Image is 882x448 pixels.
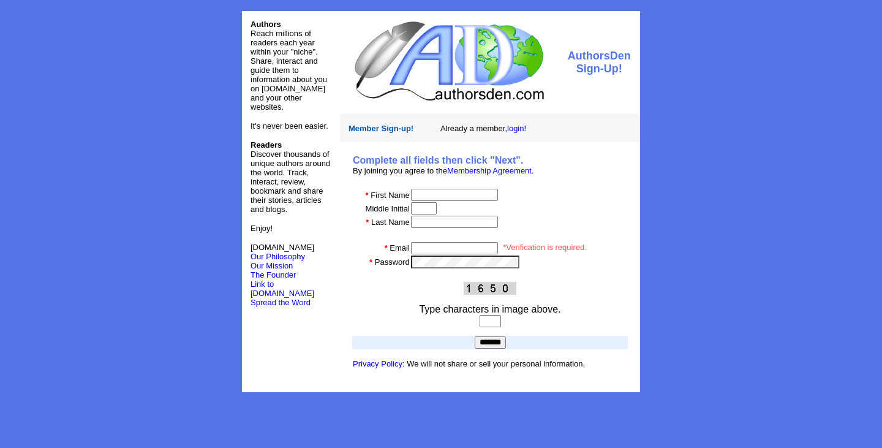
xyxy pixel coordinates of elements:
img: This Is CAPTCHA Image [464,282,516,295]
font: AuthorsDen Sign-Up! [568,50,631,75]
b: Complete all fields then click "Next". [353,155,523,165]
font: Already a member, [440,124,526,133]
font: By joining you agree to the . [353,166,534,175]
font: Discover thousands of unique authors around the world. Track, interact, review, bookmark and shar... [251,140,330,214]
a: Spread the Word [251,297,311,307]
font: Reach millions of readers each year within your "niche". Share, interact and guide them to inform... [251,29,327,112]
a: Privacy Policy [353,359,402,368]
font: Authors [251,20,281,29]
a: Link to [DOMAIN_NAME] [251,279,314,298]
font: Password [375,257,410,267]
a: The Founder [251,270,296,279]
font: *Verification is required. [503,243,587,252]
font: Email [390,243,410,252]
img: logo.jpg [352,20,546,102]
font: Enjoy! [251,224,273,233]
font: : We will not share or sell your personal information. [353,359,585,368]
a: Membership Agreement [447,166,532,175]
font: Last Name [371,218,410,227]
font: [DOMAIN_NAME] [251,243,314,261]
font: Member Sign-up! [349,124,413,133]
a: Our Mission [251,261,293,270]
a: Our Philosophy [251,252,305,261]
b: Readers [251,140,282,150]
font: It's never been easier. [251,121,328,131]
a: login! [507,124,526,133]
font: Type characters in image above. [419,304,560,314]
font: Spread the Word [251,298,311,307]
font: Middle Initial [366,204,410,213]
font: First Name [371,191,410,200]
